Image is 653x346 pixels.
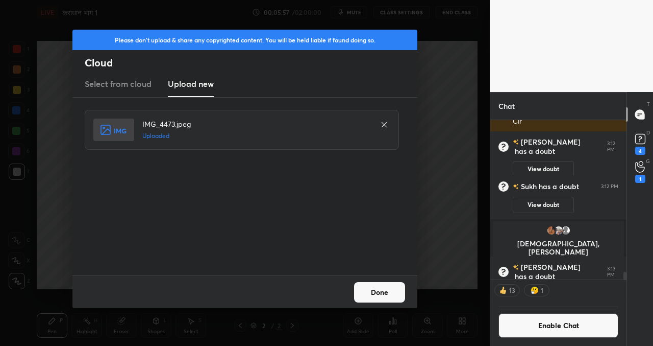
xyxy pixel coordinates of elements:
[490,93,523,120] p: Chat
[513,147,555,156] span: has a doubt
[513,137,519,147] img: no-rating-badge.077c3623.svg
[490,120,626,280] div: grid
[72,30,417,50] div: Please don't upload & share any copyrighted content. You will be held liable if found doing so.
[499,240,618,264] p: [DEMOGRAPHIC_DATA], [PERSON_NAME][GEOGRAPHIC_DATA]
[168,78,214,90] h3: Upload new
[540,286,544,294] div: 1
[513,272,555,281] span: has a doubt
[513,117,618,127] div: Clr
[508,286,516,294] div: 13
[554,225,564,236] img: 3
[354,282,405,303] button: Done
[85,56,417,70] h2: Cloud
[513,161,574,177] button: View doubt
[604,266,618,278] div: 3:13 PM
[519,182,537,191] h6: Sukh
[647,100,650,108] p: T
[604,141,618,153] div: 3:12 PM
[635,175,645,183] div: 1
[142,131,370,141] h5: Uploaded
[513,263,519,272] img: no-rating-badge.077c3623.svg
[530,285,540,295] img: thinking_face.png
[586,255,606,265] span: joined
[601,183,618,190] div: 3:12 PM
[519,137,581,147] h6: [PERSON_NAME]
[646,157,650,165] p: G
[546,225,557,236] img: e7dab9bab8d2410a81a2306dc57189a9.jpg
[635,147,645,155] div: 4
[646,129,650,136] p: D
[519,263,581,272] h6: [PERSON_NAME]
[537,182,579,191] span: has a doubt
[142,119,370,129] h4: IMG_4473.jpeg
[513,197,574,213] button: View doubt
[498,313,618,338] button: Enable Chat
[513,182,519,191] img: no-rating-badge.077c3623.svg
[498,285,508,295] img: thumbs_up.png
[561,225,571,236] img: default.png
